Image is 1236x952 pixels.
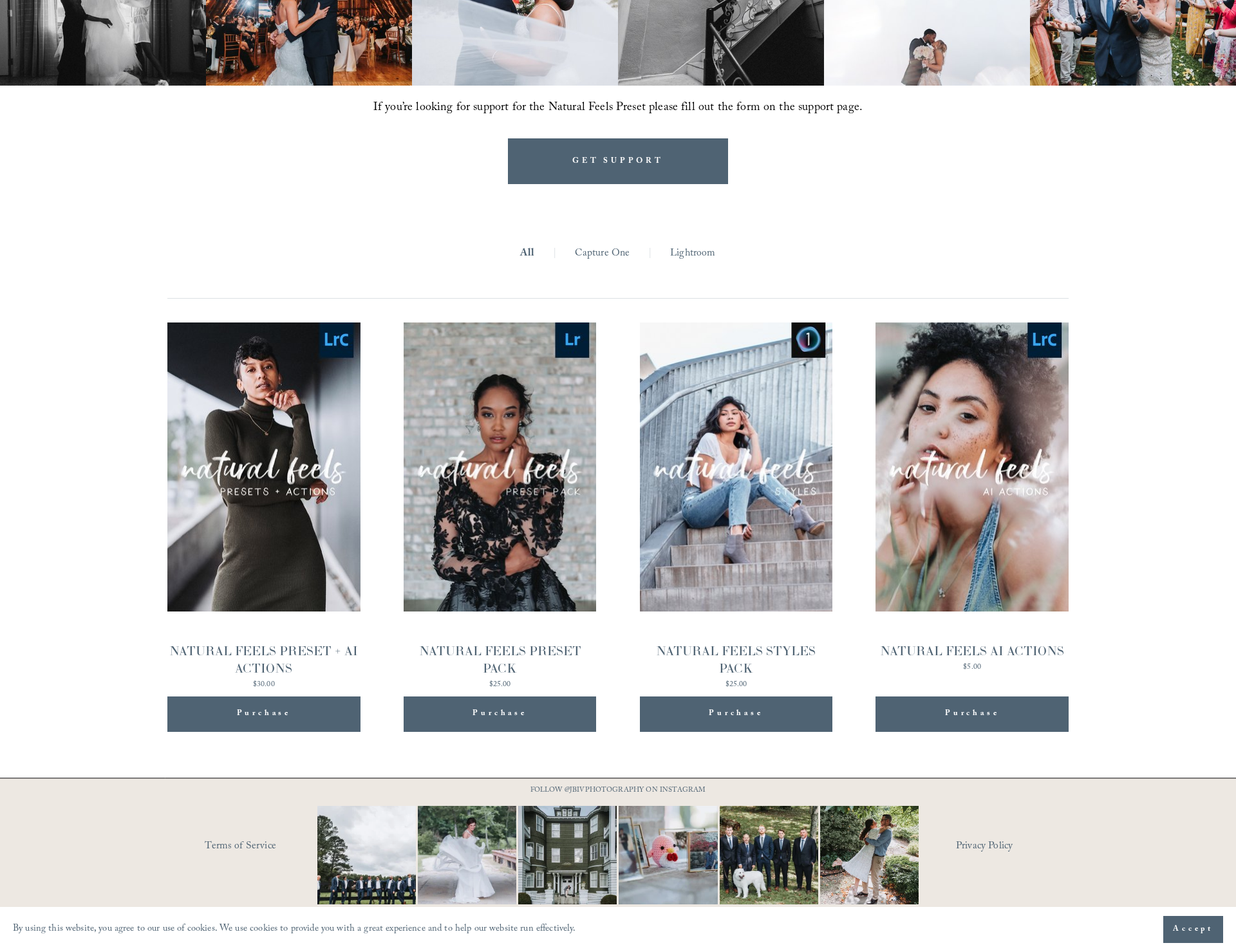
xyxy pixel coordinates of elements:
a: NATURAL FEELS AI ACTIONS [876,322,1069,674]
img: It&rsquo;s that time of year where weddings and engagements pick up and I get the joy of capturin... [820,790,919,921]
span: Purchase [237,706,291,722]
span: If you’re looking for support for the Natural Feels Preset please fill out the form on the suppor... [373,98,863,118]
div: NATURAL FEELS AI ACTIONS [880,642,1064,660]
div: $30.00 [167,681,360,689]
span: Purchase [945,706,999,722]
span: | [553,244,556,264]
a: Capture One [575,244,630,264]
a: NATURAL FEELS PRESET + AI ACTIONS [167,322,360,691]
a: Privacy Policy [956,837,1069,857]
span: | [648,244,651,264]
button: Purchase [876,696,1069,732]
button: Accept [1163,916,1223,943]
p: FOLLOW @JBIVPHOTOGRAPHY ON INSTAGRAM [505,784,731,798]
div: $5.00 [880,664,1064,671]
span: Purchase [709,706,763,722]
img: Wideshots aren't just &quot;nice to have,&quot; they're a wedding day essential! 🙌 #Wideshotwedne... [504,806,632,904]
a: All [520,244,534,264]
div: NATURAL FEELS STYLES PACK [640,642,833,677]
a: Terms of Service [205,837,355,857]
a: NATURAL FEELS PRESET PACK [404,322,597,691]
img: Definitely, not your typical #WideShotWednesday moment. It&rsquo;s all about the suits, the smile... [293,806,441,904]
span: Purchase [473,706,527,722]
div: NATURAL FEELS PRESET PACK [404,642,597,677]
img: This has got to be one of the cutest detail shots I've ever taken for a wedding! 📷 @thewoobles #I... [594,806,742,904]
a: NATURAL FEELS STYLES PACK [640,322,833,691]
img: Happy #InternationalDogDay to all the pups who have made wedding days, engagement sessions, and p... [695,806,843,904]
div: NATURAL FEELS PRESET + AI ACTIONS [167,642,360,677]
a: Lightroom [670,244,715,264]
button: Purchase [404,696,597,732]
span: Accept [1173,923,1213,936]
img: Not every photo needs to be perfectly still, sometimes the best ones are the ones that feel like ... [393,806,541,904]
div: $25.00 [404,681,597,689]
button: Purchase [640,696,833,732]
div: $25.00 [640,681,833,689]
button: Purchase [167,696,360,732]
p: By using this website, you agree to our use of cookies. We use cookies to provide you with a grea... [13,920,576,939]
a: GET SUPPORT [508,138,728,184]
